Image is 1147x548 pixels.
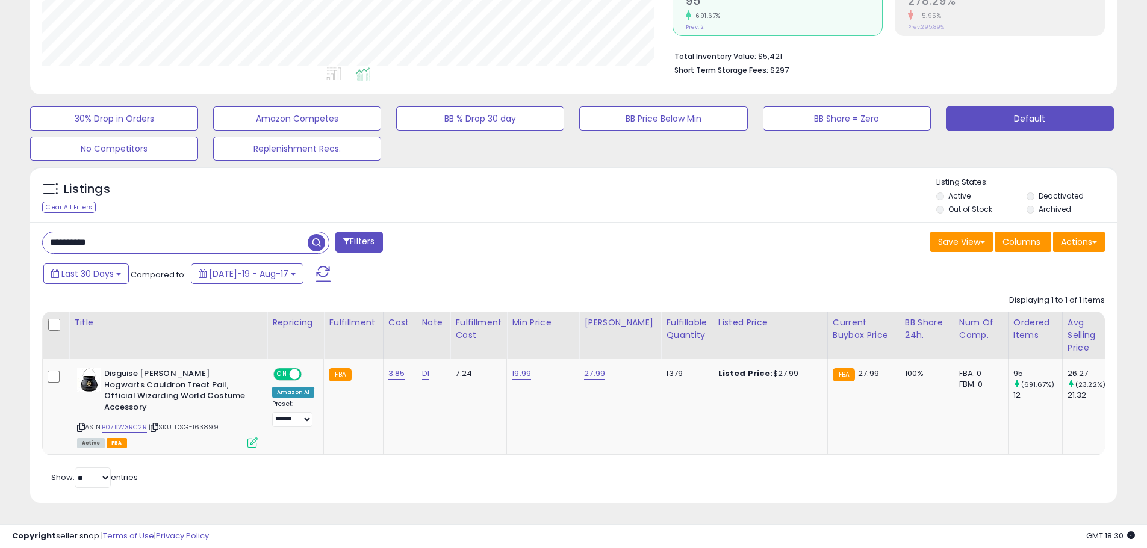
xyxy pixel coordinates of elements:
[30,106,198,131] button: 30% Drop in Orders
[858,368,879,379] span: 27.99
[102,422,147,433] a: B07KW3RC2R
[275,369,290,380] span: ON
[131,269,186,280] span: Compared to:
[512,368,531,380] a: 19.99
[718,368,818,379] div: $27.99
[12,530,56,541] strong: Copyright
[905,316,949,342] div: BB Share 24h.
[1002,236,1040,248] span: Columns
[422,316,446,329] div: Note
[674,48,1096,63] li: $5,421
[64,181,110,198] h5: Listings
[1086,530,1135,541] span: 2025-09-17 18:30 GMT
[1039,204,1071,214] label: Archived
[512,316,574,329] div: Min Price
[422,368,429,380] a: DI
[1068,316,1111,354] div: Avg Selling Price
[579,106,747,131] button: BB Price Below Min
[1013,368,1062,379] div: 95
[666,316,707,342] div: Fulfillable Quantity
[905,368,945,379] div: 100%
[908,23,944,31] small: Prev: 295.89%
[104,368,250,416] b: Disguise [PERSON_NAME] Hogwarts Cauldron Treat Pail, Official Wizarding World Costume Accessory
[213,137,381,161] button: Replenishment Recs.
[272,316,319,329] div: Repricing
[1009,295,1105,306] div: Displaying 1 to 1 of 1 items
[1068,390,1116,401] div: 21.32
[74,316,262,329] div: Title
[936,177,1117,188] p: Listing States:
[107,438,127,448] span: FBA
[959,316,1003,342] div: Num of Comp.
[584,368,605,380] a: 27.99
[272,400,314,427] div: Preset:
[718,316,822,329] div: Listed Price
[12,531,209,542] div: seller snap | |
[191,263,303,284] button: [DATE]-19 - Aug-17
[272,387,314,398] div: Amazon AI
[77,368,101,392] img: 410yJXRZVzL._SL40_.jpg
[959,368,999,379] div: FBA: 0
[42,202,96,213] div: Clear All Filters
[1075,380,1105,389] small: (23.22%)
[77,368,258,446] div: ASIN:
[30,137,198,161] button: No Competitors
[329,316,378,329] div: Fulfillment
[209,268,288,280] span: [DATE]-19 - Aug-17
[770,64,789,76] span: $297
[300,369,319,380] span: OFF
[77,438,105,448] span: All listings currently available for purchase on Amazon
[1013,390,1062,401] div: 12
[995,232,1051,252] button: Columns
[833,316,895,342] div: Current Buybox Price
[455,368,497,379] div: 7.24
[149,422,219,432] span: | SKU: DSG-163899
[396,106,564,131] button: BB % Drop 30 day
[43,263,129,284] button: Last 30 Days
[930,232,993,252] button: Save View
[584,316,656,329] div: [PERSON_NAME]
[913,11,941,20] small: -5.95%
[946,106,1114,131] button: Default
[103,530,154,541] a: Terms of Use
[61,268,114,280] span: Last 30 Days
[691,11,721,20] small: 691.67%
[156,530,209,541] a: Privacy Policy
[1039,191,1084,201] label: Deactivated
[686,23,704,31] small: Prev: 12
[948,191,971,201] label: Active
[1053,232,1105,252] button: Actions
[763,106,931,131] button: BB Share = Zero
[1013,316,1057,342] div: Ordered Items
[1021,380,1054,389] small: (691.67%)
[51,472,138,483] span: Show: entries
[674,65,768,75] b: Short Term Storage Fees:
[455,316,502,342] div: Fulfillment Cost
[948,204,992,214] label: Out of Stock
[335,232,382,253] button: Filters
[959,379,999,390] div: FBM: 0
[329,368,351,381] small: FBA
[1068,368,1116,379] div: 26.27
[388,316,412,329] div: Cost
[674,51,756,61] b: Total Inventory Value:
[388,368,405,380] a: 3.85
[213,106,381,131] button: Amazon Competes
[718,368,773,379] b: Listed Price:
[833,368,855,381] small: FBA
[666,368,703,379] div: 1379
